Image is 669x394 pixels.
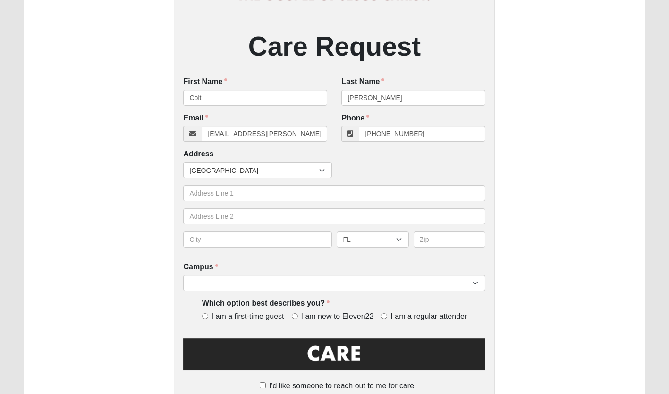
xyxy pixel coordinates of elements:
label: Which option best describes you? [202,298,330,309]
input: City [183,231,332,248]
span: I'd like someone to reach out to me for care [269,382,414,390]
label: Phone [341,113,369,124]
label: Last Name [341,77,384,87]
input: I'd like someone to reach out to me for care [260,382,266,388]
input: I am new to Eleven22 [292,313,298,319]
label: Campus [183,262,218,273]
input: I am a regular attender [381,313,387,319]
label: First Name [183,77,227,87]
input: Address Line 2 [183,208,485,224]
input: Address Line 1 [183,185,485,201]
input: Zip [414,231,486,248]
span: [GEOGRAPHIC_DATA] [189,163,319,179]
span: I am new to Eleven22 [301,311,374,322]
h2: Care Request [183,31,485,63]
span: I am a regular attender [390,311,467,322]
input: I am a first-time guest [202,313,208,319]
label: Address [183,149,213,160]
img: Care.png [183,336,485,378]
span: I am a first-time guest [212,311,284,322]
label: Email [183,113,208,124]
